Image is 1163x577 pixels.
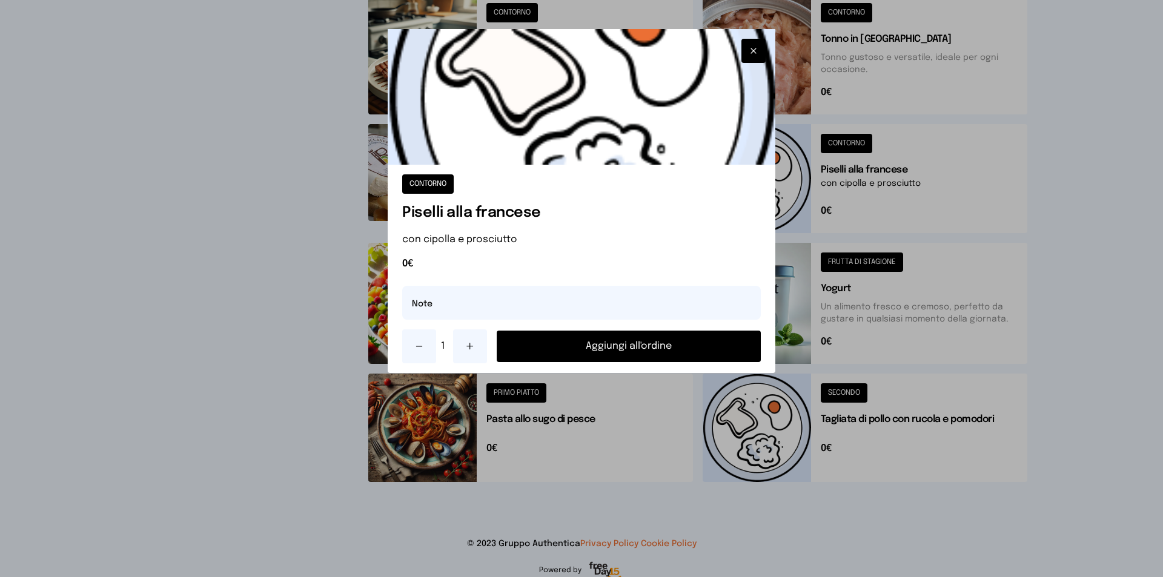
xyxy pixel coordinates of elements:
[402,257,761,271] span: 0€
[497,331,761,362] button: Aggiungi all'ordine
[441,339,448,354] span: 1
[402,174,454,194] button: CONTORNO
[388,29,775,165] img: placeholder-product.5564ca1.png
[402,232,761,247] p: con cipolla e prosciutto
[402,203,761,223] h1: Piselli alla francese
